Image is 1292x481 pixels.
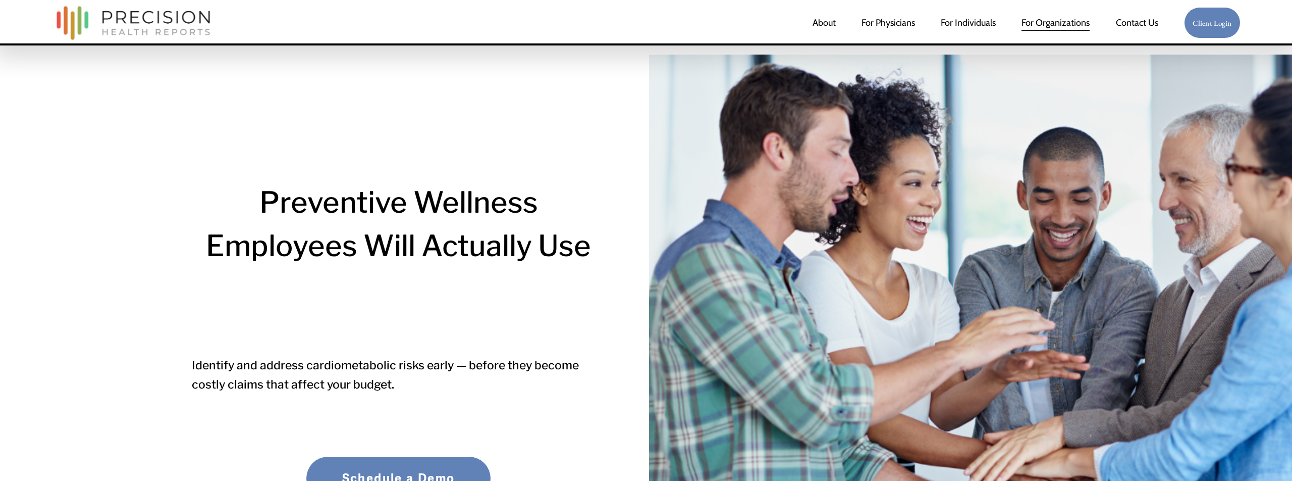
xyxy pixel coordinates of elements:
[1021,14,1090,32] span: For Organizations
[1184,7,1241,39] a: Client Login
[51,2,215,44] img: Precision Health Reports
[192,180,605,268] h1: Preventive Wellness Employees Will Actually Use
[1116,13,1158,33] a: Contact Us
[192,356,605,394] h4: Identify and address cardiometabolic risks early — before they become costly claims that affect y...
[862,13,915,33] a: For Physicians
[1021,13,1090,33] a: folder dropdown
[813,13,836,33] a: About
[941,13,996,33] a: For Individuals
[1110,352,1292,481] iframe: Chat Widget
